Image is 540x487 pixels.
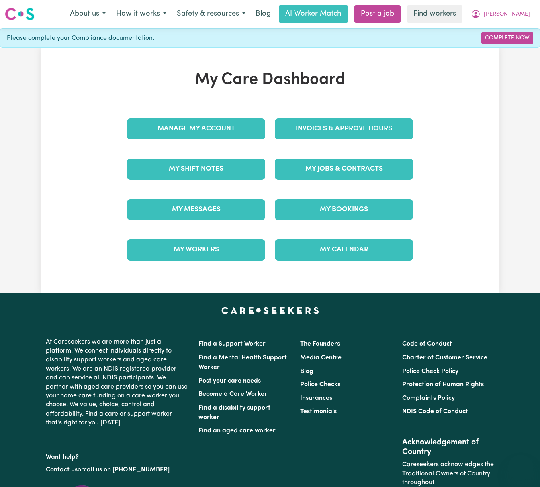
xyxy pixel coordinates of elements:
a: Insurances [300,395,332,401]
a: Contact us [46,467,78,473]
h2: Acknowledgement of Country [402,438,494,457]
span: Please complete your Compliance documentation. [7,33,154,43]
button: Safety & resources [172,6,251,22]
a: Testimonials [300,408,337,415]
a: call us on [PHONE_NUMBER] [84,467,170,473]
a: Post your care needs [198,378,261,384]
a: Find a Mental Health Support Worker [198,355,287,371]
a: The Founders [300,341,340,347]
a: Find a disability support worker [198,405,270,421]
a: Careseekers logo [5,5,35,23]
p: or [46,462,189,477]
button: My Account [466,6,535,22]
p: At Careseekers we are more than just a platform. We connect individuals directly to disability su... [46,334,189,431]
a: Become a Care Worker [198,391,267,397]
a: Find workers [407,5,462,23]
span: [PERSON_NAME] [484,10,530,19]
a: Complaints Policy [402,395,455,401]
a: NDIS Code of Conduct [402,408,468,415]
a: Code of Conduct [402,341,452,347]
a: My Shift Notes [127,159,265,179]
h1: My Care Dashboard [122,70,418,90]
p: Want help? [46,450,189,462]
a: Complete Now [481,32,533,44]
a: My Bookings [275,199,413,220]
a: Blog [251,5,276,23]
a: My Workers [127,239,265,260]
a: My Jobs & Contracts [275,159,413,179]
button: About us [65,6,111,22]
a: Post a job [354,5,401,23]
img: Careseekers logo [5,7,35,21]
a: Invoices & Approve Hours [275,118,413,139]
a: Find an aged care worker [198,428,276,434]
a: Careseekers home page [221,307,319,314]
a: Police Check Policy [402,368,458,375]
iframe: Button to launch messaging window [508,455,534,481]
a: Manage My Account [127,118,265,139]
button: How it works [111,6,172,22]
a: Media Centre [300,355,342,361]
a: Find a Support Worker [198,341,266,347]
a: My Calendar [275,239,413,260]
a: AI Worker Match [279,5,348,23]
a: Charter of Customer Service [402,355,487,361]
a: Police Checks [300,381,340,388]
a: My Messages [127,199,265,220]
a: Blog [300,368,313,375]
a: Protection of Human Rights [402,381,484,388]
